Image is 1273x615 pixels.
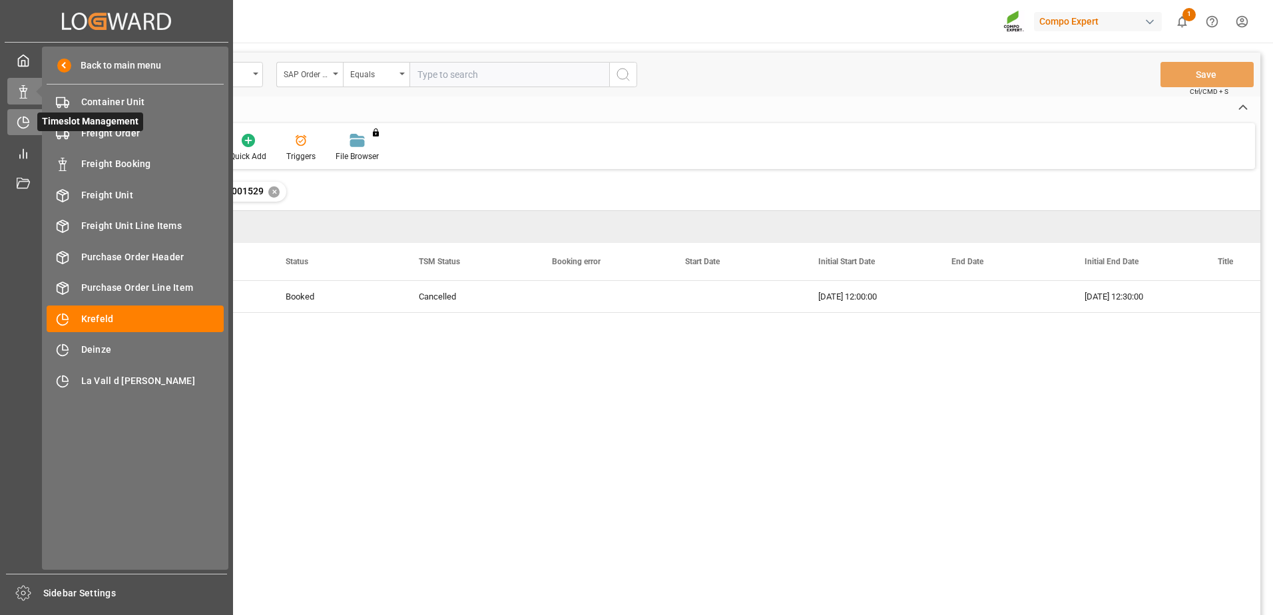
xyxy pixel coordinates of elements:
[343,62,409,87] button: open menu
[81,95,224,109] span: Container Unit
[47,151,224,177] a: Freight Booking
[81,281,224,295] span: Purchase Order Line Item
[286,150,316,162] div: Triggers
[81,374,224,388] span: La Vall d [PERSON_NAME]
[818,257,875,266] span: Initial Start Date
[81,219,224,233] span: Freight Unit Line Items
[7,171,226,197] a: Document Management
[81,188,224,202] span: Freight Unit
[268,186,280,198] div: ✕
[1034,9,1167,34] button: Compo Expert
[419,257,460,266] span: TSM Status
[230,150,266,162] div: Quick Add
[7,140,226,166] a: My Reports
[37,112,143,131] span: Timeslot Management
[1218,257,1233,266] span: Title
[284,65,329,81] div: SAP Order Number
[1190,87,1228,97] span: Ctrl/CMD + S
[1167,7,1197,37] button: show 1 new notifications
[419,282,520,312] div: Cancelled
[552,257,601,266] span: Booking error
[1160,62,1254,87] button: Save
[409,62,609,87] input: Type to search
[47,120,224,146] a: Freight Order
[210,186,264,196] span: 2000001529
[81,312,224,326] span: Krefeld
[685,257,720,266] span: Start Date
[802,281,935,312] div: [DATE] 12:00:00
[81,250,224,264] span: Purchase Order Header
[47,275,224,301] a: Purchase Order Line Item
[47,367,224,393] a: La Vall d [PERSON_NAME]
[951,257,983,266] span: End Date
[1034,12,1162,31] div: Compo Expert
[1085,257,1139,266] span: Initial End Date
[1182,8,1196,21] span: 1
[276,62,343,87] button: open menu
[81,157,224,171] span: Freight Booking
[47,213,224,239] a: Freight Unit Line Items
[1069,281,1202,312] div: [DATE] 12:30:00
[81,343,224,357] span: Deinze
[47,306,224,331] a: Krefeld
[43,586,228,600] span: Sidebar Settings
[1197,7,1227,37] button: Help Center
[71,59,161,73] span: Back to main menu
[47,89,224,115] a: Container Unit
[47,337,224,363] a: Deinze
[609,62,637,87] button: search button
[1003,10,1025,33] img: Screenshot%202023-09-29%20at%2010.02.21.png_1712312052.png
[286,282,387,312] div: Booked
[47,182,224,208] a: Freight Unit
[7,109,226,135] a: Timeslot ManagementTimeslot Management
[286,257,308,266] span: Status
[81,126,224,140] span: Freight Order
[7,47,226,73] a: My Cockpit
[47,244,224,270] a: Purchase Order Header
[350,65,395,81] div: Equals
